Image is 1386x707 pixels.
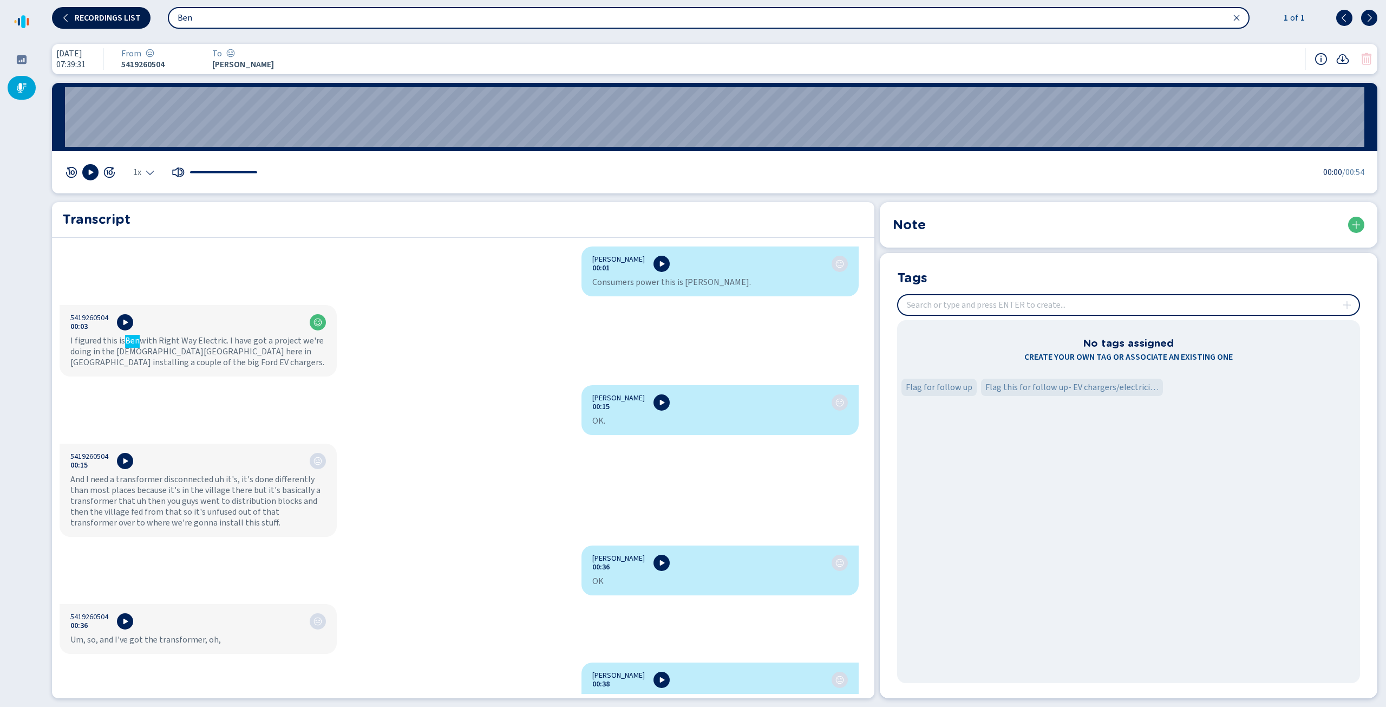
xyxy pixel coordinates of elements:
[133,168,154,177] div: Select the playback speed
[1352,220,1361,229] svg: plus
[56,49,86,59] span: [DATE]
[981,379,1163,396] div: Tag 'Flag this for follow up- EV chargers/electricians'
[172,166,185,179] button: Mute
[1288,11,1298,24] span: of
[313,318,322,327] div: Positive sentiment
[146,168,154,177] svg: chevron-down
[985,381,1159,394] span: Flag this for follow up- EV chargers/electricians
[82,164,99,180] button: Play [Hotkey: spacebar]
[226,49,235,59] div: Neutral sentiment
[835,559,844,567] svg: icon-emoji-neutral
[897,268,927,286] h2: Tags
[1282,11,1288,24] span: 1
[172,166,185,179] svg: volume-up-fill
[657,676,666,684] svg: play
[70,613,108,621] span: 5419260504
[835,676,844,684] div: Neutral sentiment
[70,322,88,331] button: 00:03
[835,676,844,684] svg: icon-emoji-neutral
[1340,14,1349,22] svg: chevron-left
[70,634,326,645] div: Um, so, and I've got the transformer, oh,
[313,617,322,626] div: Neutral sentiment
[16,82,27,93] svg: mic-fill
[1343,301,1351,309] svg: plus
[1342,166,1364,179] span: /00:54
[313,457,322,465] svg: icon-emoji-neutral
[75,14,141,22] span: Recordings list
[121,318,129,327] svg: play
[169,8,1248,28] input: search for keyword, phrases or speaker in the transcription...
[146,49,154,57] svg: icon-emoji-neutral
[835,260,844,268] svg: icon-emoji-neutral
[1315,53,1328,66] svg: info-circle
[893,215,926,235] h2: Note
[56,60,86,69] span: 07:39:31
[1298,11,1305,24] span: 1
[835,260,844,268] div: Neutral sentiment
[1336,10,1352,26] button: previous (shift + ENTER)
[1360,53,1373,66] button: Your role doesn't allow you to delete this conversation
[592,255,645,264] span: [PERSON_NAME]
[226,49,235,57] svg: icon-emoji-neutral
[313,457,322,465] div: Neutral sentiment
[657,398,666,407] svg: play
[70,452,108,461] span: 5419260504
[62,210,864,229] h2: Transcript
[898,295,1359,315] input: Search or type and press ENTER to create...
[86,168,95,177] svg: play
[121,49,141,59] span: From
[146,49,154,59] div: Neutral sentiment
[8,76,36,100] div: Recordings
[1336,53,1349,66] button: Recording download
[592,563,610,572] button: 00:36
[1315,53,1328,66] button: Recording information
[212,49,222,59] span: To
[592,394,645,403] span: [PERSON_NAME]
[592,264,610,273] button: 00:01
[16,54,27,65] svg: dashboard-filled
[70,335,326,368] div: I figured this is with Right Way Electric. I have got a project we're doing in the [DEMOGRAPHIC_D...
[313,318,322,327] svg: icon-emoji-smile
[8,48,36,72] div: Dashboard
[70,461,88,470] button: 00:15
[592,403,610,411] span: 00:15
[313,617,322,626] svg: icon-emoji-neutral
[65,166,78,179] button: skip 10 sec rev [Hotkey: arrow-left]
[65,166,78,179] svg: jump-back
[1083,335,1174,351] h3: No tags assigned
[1361,10,1377,26] button: next (ENTER)
[1323,166,1342,179] span: 00:00
[70,621,88,630] button: 00:36
[1232,14,1241,22] svg: close
[835,398,844,407] div: Neutral sentiment
[592,416,848,426] div: OK.
[52,7,151,29] button: Recordings list
[1024,351,1233,364] span: Create your own tag or associate an existing one
[125,335,140,348] mark: Ben
[1365,14,1374,22] svg: chevron-right
[70,314,108,322] span: 5419260504
[592,554,645,563] span: [PERSON_NAME]
[592,576,848,587] div: OK
[1360,53,1373,66] svg: trash-fill
[121,617,129,626] svg: play
[212,60,277,69] span: [PERSON_NAME]
[592,693,848,704] div: I think Well,
[592,277,848,288] div: Consumers power this is [PERSON_NAME].
[657,559,666,567] svg: play
[592,671,645,680] span: [PERSON_NAME]
[592,680,610,689] button: 00:38
[906,381,972,394] span: Flag for follow up
[70,474,326,528] div: And I need a transformer disconnected uh it's, it's done differently than most places because it'...
[103,166,116,179] svg: jump-forward
[133,168,141,177] span: 1x
[657,260,666,268] svg: play
[62,14,70,22] svg: chevron-left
